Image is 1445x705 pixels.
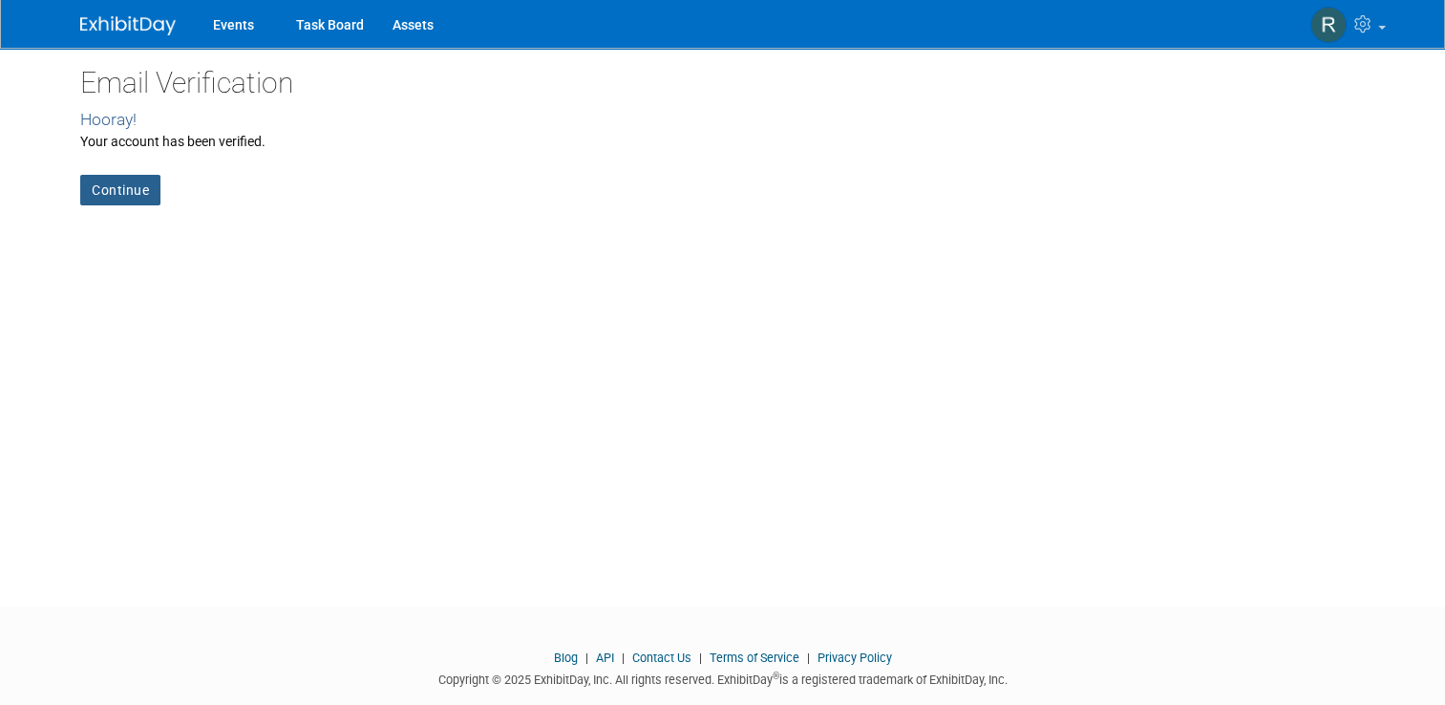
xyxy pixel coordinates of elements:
[773,671,779,681] sup: ®
[80,132,1365,151] div: Your account has been verified.
[80,16,176,35] img: ExhibitDay
[632,651,691,665] a: Contact Us
[80,67,1365,98] h2: Email Verification
[596,651,614,665] a: API
[694,651,707,665] span: |
[80,108,1365,132] div: Hooray!
[581,651,593,665] span: |
[710,651,799,665] a: Terms of Service
[554,651,578,665] a: Blog
[617,651,629,665] span: |
[80,175,160,205] a: Continue
[818,651,892,665] a: Privacy Policy
[1310,7,1347,43] img: Raul Acuna
[802,651,815,665] span: |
